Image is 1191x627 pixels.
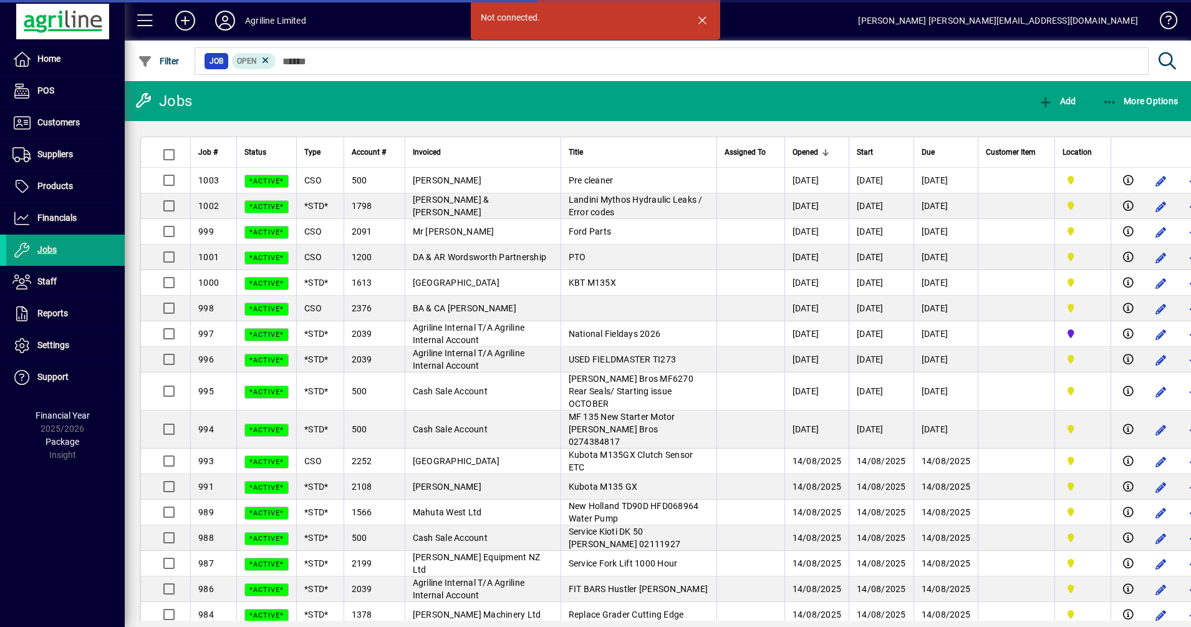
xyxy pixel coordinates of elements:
span: National Fieldays 2026 [569,329,661,339]
td: 14/08/2025 [784,449,849,474]
span: 2039 [352,329,372,339]
span: 993 [198,456,214,466]
span: Add [1038,96,1076,106]
span: 984 [198,610,214,620]
button: Edit [1151,299,1171,319]
td: 14/08/2025 [784,474,849,500]
td: 14/08/2025 [784,576,849,602]
td: 14/08/2025 [914,551,978,576]
td: [DATE] [914,372,978,411]
span: CSO [304,303,322,313]
span: Dargaville [1063,454,1103,468]
td: 14/08/2025 [914,474,978,500]
span: Package [46,437,79,447]
span: MF 135 New Starter Motor [PERSON_NAME] Bros 0274384817 [569,412,675,447]
span: Dargaville [1063,608,1103,621]
span: Due [922,145,935,159]
td: 14/08/2025 [849,500,914,525]
a: Knowledge Base [1150,2,1175,43]
span: Invoiced [413,145,441,159]
span: Cash Sale Account [413,386,488,396]
button: Edit [1151,248,1171,268]
button: Edit [1151,554,1171,574]
button: Edit [1151,605,1171,625]
td: [DATE] [849,219,914,245]
span: BA & CA [PERSON_NAME] [413,303,516,313]
span: 996 [198,354,214,364]
td: 14/08/2025 [914,449,978,474]
td: [DATE] [849,296,914,321]
td: [DATE] [784,219,849,245]
span: 1798 [352,201,372,211]
span: Pre cleaner [569,175,614,185]
a: Home [6,44,125,75]
span: Dargaville [1063,250,1103,264]
td: [DATE] [914,168,978,193]
span: 500 [352,424,367,434]
td: 14/08/2025 [849,474,914,500]
a: Suppliers [6,139,125,170]
td: 14/08/2025 [914,525,978,551]
td: [DATE] [914,219,978,245]
td: [DATE] [914,296,978,321]
td: [DATE] [784,347,849,372]
span: 500 [352,386,367,396]
span: 2199 [352,558,372,568]
span: Financial Year [36,411,90,420]
td: 14/08/2025 [849,551,914,576]
span: Jobs [37,245,57,255]
button: Edit [1151,580,1171,600]
span: New Holland TD90D HFD068964 Water Pump [569,501,699,523]
span: Support [37,372,69,382]
a: Staff [6,266,125,298]
span: 1001 [198,252,219,262]
span: CSO [304,175,322,185]
span: Agriline Internal T/A Agriline Internal Account [413,578,525,600]
span: Open [237,57,257,66]
td: 14/08/2025 [784,500,849,525]
div: Account # [352,145,397,159]
div: Job # [198,145,229,159]
div: Jobs [134,91,192,111]
td: [DATE] [914,193,978,219]
span: Status [244,145,266,159]
span: 1566 [352,507,372,517]
td: 14/08/2025 [784,551,849,576]
td: [DATE] [849,372,914,411]
span: Gore [1063,327,1103,341]
span: Home [37,54,60,64]
span: 988 [198,533,214,543]
td: [DATE] [849,245,914,270]
span: CSO [304,226,322,236]
span: 500 [352,533,367,543]
span: Reports [37,308,68,318]
span: 1613 [352,278,372,288]
button: Edit [1151,197,1171,216]
a: Customers [6,107,125,139]
span: 500 [352,175,367,185]
span: CSO [304,252,322,262]
span: 1003 [198,175,219,185]
span: Suppliers [37,149,73,159]
span: 999 [198,226,214,236]
button: Edit [1151,222,1171,242]
button: Edit [1151,350,1171,370]
td: [DATE] [914,411,978,449]
button: Filter [135,50,183,72]
td: [DATE] [784,321,849,347]
span: [PERSON_NAME] Machinery Ltd [413,610,541,620]
td: [DATE] [914,245,978,270]
a: Support [6,362,125,393]
span: Staff [37,276,57,286]
span: Dargaville [1063,225,1103,238]
span: Settings [37,340,69,350]
td: 14/08/2025 [849,576,914,602]
span: 1378 [352,610,372,620]
span: KBT M135X [569,278,616,288]
div: Agriline Limited [245,11,306,31]
a: Reports [6,298,125,329]
span: 997 [198,329,214,339]
span: 2252 [352,456,372,466]
button: Edit [1151,171,1171,191]
td: [DATE] [849,411,914,449]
